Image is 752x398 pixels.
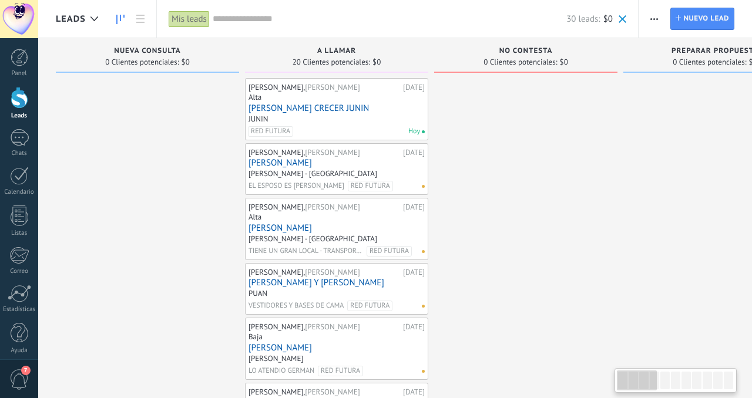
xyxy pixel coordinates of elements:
[347,301,392,311] span: RED FUTURA
[560,59,568,66] span: $0
[484,59,557,66] span: 0 Clientes potenciales:
[422,185,425,188] span: No hay nada asignado
[403,203,425,212] div: [DATE]
[603,14,613,25] span: $0
[440,47,612,57] div: No Contesta
[248,126,293,137] span: RED FUTURA
[305,322,360,332] span: [PERSON_NAME]
[62,47,233,57] div: Nueva consulta
[2,112,36,120] div: Leads
[2,347,36,355] div: Ayuda
[670,8,734,30] a: Nuevo lead
[249,158,425,168] a: [PERSON_NAME]
[169,11,210,28] div: Mis leads
[249,301,344,311] span: VESTIDORES Y BASES DE CAMA
[348,181,393,191] span: RED FUTURA
[2,230,36,237] div: Listas
[305,82,360,92] span: [PERSON_NAME]
[249,181,344,191] span: EL ESPOSO ES [PERSON_NAME]
[305,267,360,277] span: [PERSON_NAME]
[403,322,425,332] div: [DATE]
[249,387,400,397] div: [PERSON_NAME],
[249,278,425,288] a: [PERSON_NAME] Y [PERSON_NAME]
[566,14,600,25] span: 30 leads:
[305,387,360,397] span: [PERSON_NAME]
[683,8,729,29] span: Nuevo lead
[499,47,553,55] span: No Contesta
[56,14,86,25] span: Leads
[249,288,267,298] div: PUAN
[403,83,425,92] div: [DATE]
[422,370,425,373] span: No hay nada asignado
[251,47,422,57] div: A Llamar
[2,70,36,77] div: Panel
[403,148,425,157] div: [DATE]
[305,147,360,157] span: [PERSON_NAME]
[249,332,263,342] div: Baja
[2,150,36,157] div: Chats
[293,59,370,66] span: 20 Clientes potenciales:
[21,366,31,375] span: 7
[249,83,400,92] div: [PERSON_NAME],
[249,148,400,157] div: [PERSON_NAME],
[2,306,36,313] div: Estadísticas
[249,322,400,332] div: [PERSON_NAME],
[249,246,363,257] span: TIENE UN GRAN LOCAL - TRANSPORTE [PERSON_NAME] AVERIGUAR
[317,47,356,55] span: A Llamar
[114,47,180,55] span: Nueva consulta
[249,92,261,102] div: Alta
[249,234,377,244] div: [PERSON_NAME] - [GEOGRAPHIC_DATA]
[249,114,268,124] div: JUNIN
[2,188,36,196] div: Calendario
[249,353,303,363] div: [PERSON_NAME]
[249,343,425,353] a: [PERSON_NAME]
[318,366,363,376] span: RED FUTURA
[249,366,314,376] span: LO ATENDIO GERMAN
[2,268,36,275] div: Correo
[403,387,425,397] div: [DATE]
[403,268,425,277] div: [DATE]
[182,59,190,66] span: $0
[249,223,425,233] a: [PERSON_NAME]
[249,168,377,178] div: [PERSON_NAME] - [GEOGRAPHIC_DATA]
[249,203,400,212] div: [PERSON_NAME],
[673,59,746,66] span: 0 Clientes potenciales:
[372,59,381,66] span: $0
[249,268,400,277] div: [PERSON_NAME],
[422,130,425,133] span: Hay tarea para ahora
[422,305,425,308] span: No hay nada asignado
[249,103,425,113] a: [PERSON_NAME] CRECER JUNIN
[105,59,179,66] span: 0 Clientes potenciales:
[305,202,360,212] span: [PERSON_NAME]
[422,250,425,253] span: No hay nada asignado
[367,246,412,257] span: RED FUTURA
[408,126,420,137] span: Hoy
[249,212,261,222] div: Alta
